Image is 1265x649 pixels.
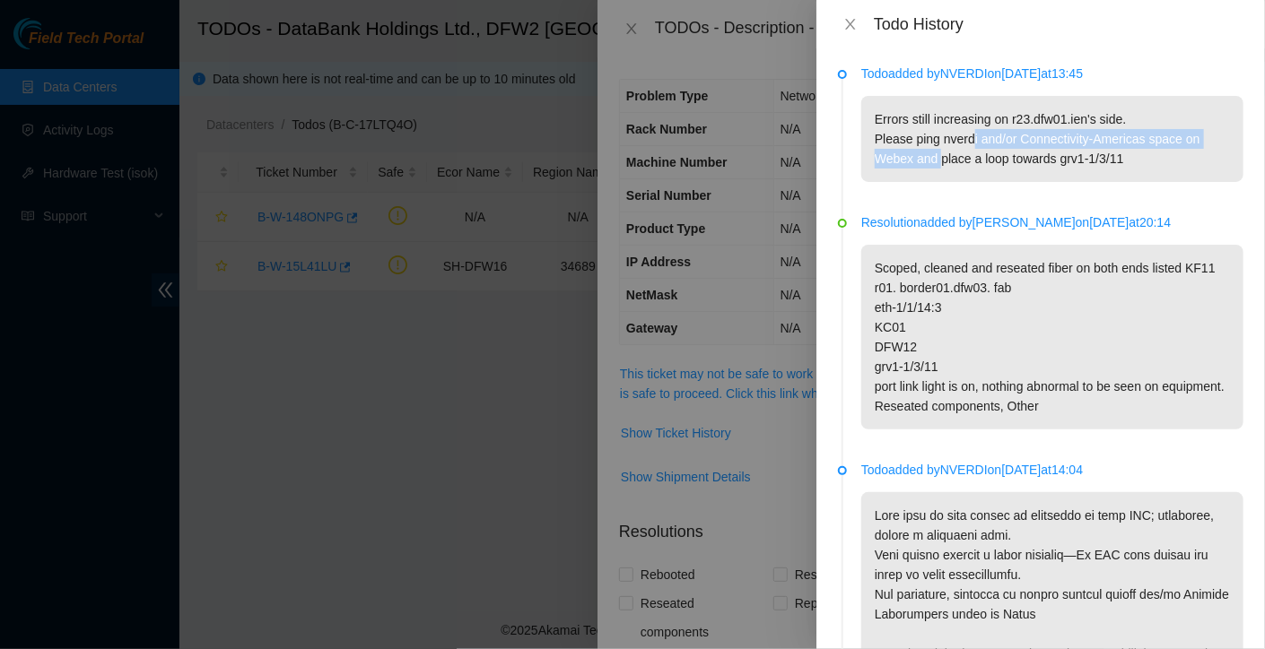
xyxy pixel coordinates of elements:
[861,64,1243,83] p: Todo added by NVERDI on [DATE] at 13:45
[861,460,1243,480] p: Todo added by NVERDI on [DATE] at 14:04
[861,245,1243,429] p: Scoped, cleaned and reseated fiber on both ends listed KF11 r01. border01.dfw03. fab eth-1/1/14:3...
[843,17,858,31] span: close
[838,16,863,33] button: Close
[861,212,1243,232] p: Resolution added by [PERSON_NAME] on [DATE] at 20:14
[874,14,1243,34] div: Todo History
[861,96,1243,182] p: Errors still increasing on r23.dfw01.ien's side. Please ping nverdi and/or Connectivity-Americas ...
